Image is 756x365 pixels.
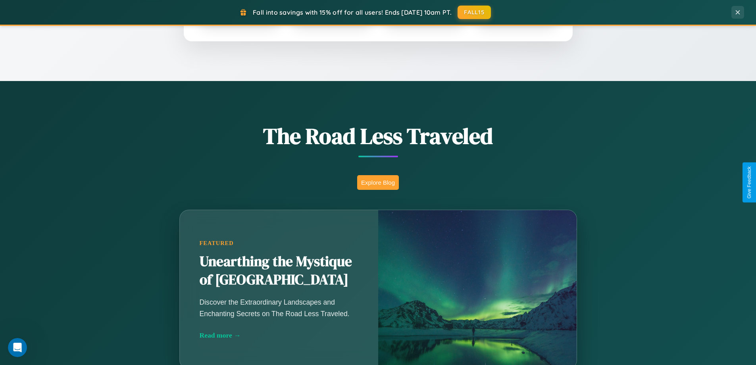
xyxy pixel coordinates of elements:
p: Discover the Extraordinary Landscapes and Enchanting Secrets on The Road Less Traveled. [200,297,358,319]
span: Fall into savings with 15% off for all users! Ends [DATE] 10am PT. [253,8,452,16]
button: Explore Blog [357,175,399,190]
iframe: Intercom live chat [8,338,27,357]
div: Read more → [200,331,358,340]
div: Give Feedback [746,166,752,199]
button: FALL15 [458,6,491,19]
h1: The Road Less Traveled [140,121,616,151]
h2: Unearthing the Mystique of [GEOGRAPHIC_DATA] [200,253,358,289]
div: Featured [200,240,358,247]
